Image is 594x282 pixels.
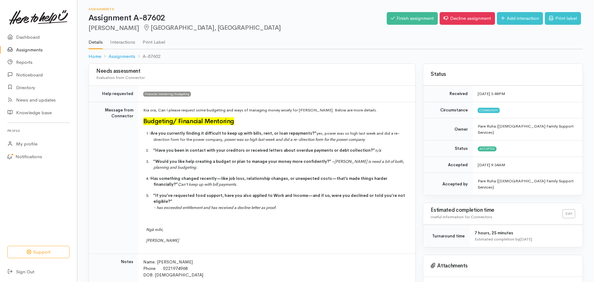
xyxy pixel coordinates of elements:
span: 3. [146,159,153,164]
a: Print label [545,12,581,25]
h3: Estimated completion time [431,207,562,213]
td: Circumstance [423,102,473,118]
nav: breadcrumb [88,49,583,64]
a: Home [88,53,101,60]
td: Help requested [89,86,138,102]
i: n/a [375,148,381,153]
p: Kia ora, Can I please request some budgeting and ways of managing money wisely for [PERSON_NAME].... [143,107,408,113]
span: Accepted [478,146,497,151]
td: Owner [423,118,473,141]
a: Decline assignment [440,12,495,25]
h6: Assignments [88,7,387,11]
td: Message from Connector [89,102,138,254]
a: Finish assignment [387,12,438,25]
td: Pare Ruha ([DEMOGRAPHIC_DATA] Family Support Services) [473,173,583,195]
i: [PERSON_NAME] [146,238,179,243]
i: Can't keep up with bill payments. [178,182,237,187]
a: Details [88,31,103,49]
span: Community [478,108,500,113]
span: “ [149,177,151,181]
i: Ngā mihi, [146,227,163,232]
span: “ [149,132,151,136]
i: , power was so high last week and did a re-direction form for the power company [222,137,365,142]
span: Has something changed recently—like job loss, relationship changes, or unexpected costs—that’s ma... [151,176,387,187]
span: 7 hours, 25 minutes [475,230,513,236]
td: Accepted by [423,173,473,195]
span: Phone [143,266,156,271]
span: Financial mentoring/budgeting [143,92,191,97]
span: DOB: [DEMOGRAPHIC_DATA] [143,272,203,278]
span: 0221974968 [163,266,188,271]
time: [DATE] [520,236,532,242]
a: Edit [562,209,575,218]
h3: Needs assessment [96,68,408,74]
a: Add interaction [497,12,543,25]
div: Estimated completion by [475,236,575,242]
h6: Profile [7,127,70,135]
li: A-87602 [135,53,160,60]
span: “Have you been in contact with your creditors or received letters about overdue payments or debt ... [153,148,375,153]
span: Name: [PERSON_NAME] [143,259,193,265]
td: Status [423,141,473,157]
button: Support [7,246,70,258]
time: [DATE] 3:48PM [478,91,505,96]
h3: Attachments [431,263,575,269]
span: [GEOGRAPHIC_DATA], [GEOGRAPHIC_DATA] [143,24,281,32]
a: Print Label [143,31,165,49]
span: 2. [146,148,153,153]
span: 4. [146,176,151,181]
font: Budgeting/ Financial Mentoring [143,117,234,125]
i: - has exceeded entitlement and has received a decline letter as proof. [153,205,277,210]
h2: [PERSON_NAME] [88,24,387,32]
span: “If you’ve requested food support, have you also applied to Work and Income—and if so, were you d... [153,193,405,204]
time: [DATE] 9:34AM [478,162,505,167]
span: Evaluation from Connector [96,75,145,80]
a: Assignments [109,53,135,60]
td: Received [423,86,473,102]
h1: Assignment A-87602 [88,14,387,23]
p: yes, power was so high last week and did a re-direction form for the power company [153,130,408,142]
span: Are you currently finding it difficult to keep up with bills, rent, or loan repayments?” [151,131,316,136]
a: Interactions [110,31,135,49]
span: Pare Ruha ([DEMOGRAPHIC_DATA] Family Support Services) [478,124,574,135]
span: Useful information for Connectors [431,214,492,219]
span: 5. [146,193,153,198]
span: 1. [146,131,151,136]
td: Turnaround time [423,225,470,247]
td: Accepted [423,157,473,173]
span: “Would you like help creating a budget or plan to manage your money more confidently?” - [153,159,334,164]
h3: Status [431,72,575,77]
